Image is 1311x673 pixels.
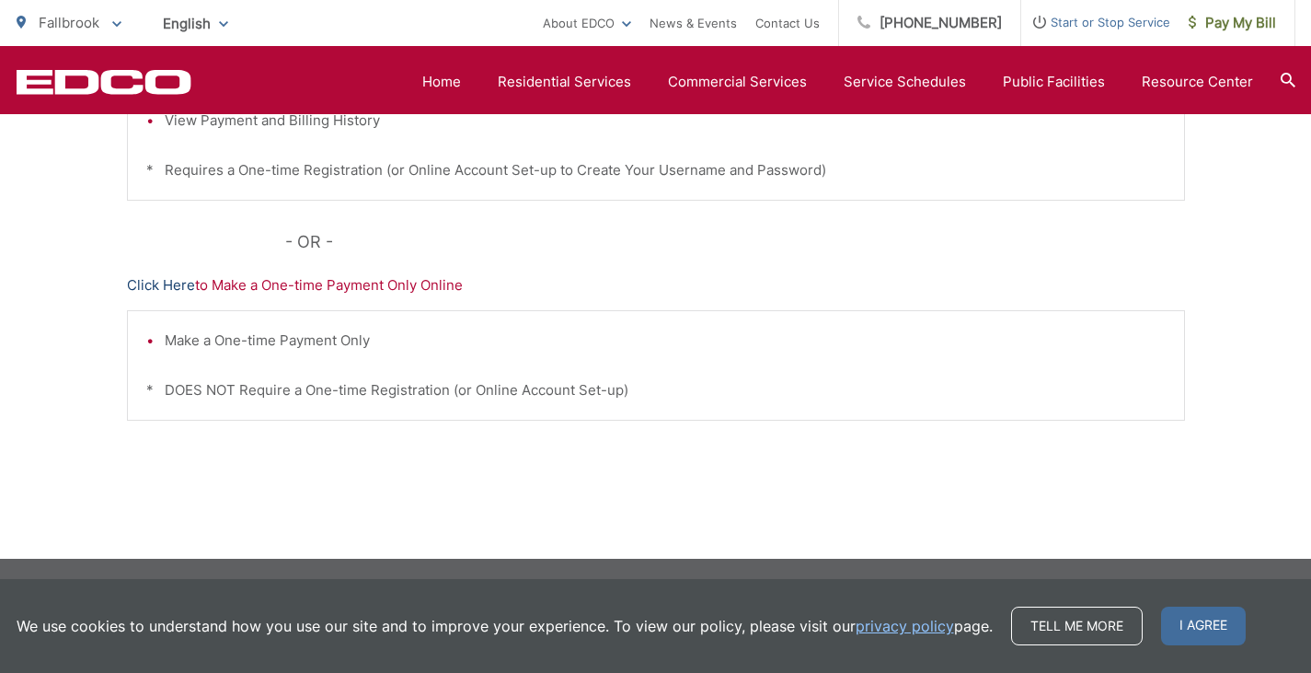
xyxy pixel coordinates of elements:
[755,12,820,34] a: Contact Us
[1142,71,1253,93] a: Resource Center
[498,71,631,93] a: Residential Services
[146,159,1166,181] p: * Requires a One-time Registration (or Online Account Set-up to Create Your Username and Password)
[39,14,99,31] span: Fallbrook
[422,71,461,93] a: Home
[285,228,1185,256] p: - OR -
[844,71,966,93] a: Service Schedules
[17,69,191,95] a: EDCD logo. Return to the homepage.
[856,615,954,637] a: privacy policy
[165,110,1166,132] li: View Payment and Billing History
[149,7,242,40] span: English
[165,330,1166,352] li: Make a One-time Payment Only
[668,71,807,93] a: Commercial Services
[127,274,195,296] a: Click Here
[127,274,1185,296] p: to Make a One-time Payment Only Online
[17,615,993,637] p: We use cookies to understand how you use our site and to improve your experience. To view our pol...
[650,12,737,34] a: News & Events
[1003,71,1105,93] a: Public Facilities
[146,379,1166,401] p: * DOES NOT Require a One-time Registration (or Online Account Set-up)
[543,12,631,34] a: About EDCO
[1189,12,1276,34] span: Pay My Bill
